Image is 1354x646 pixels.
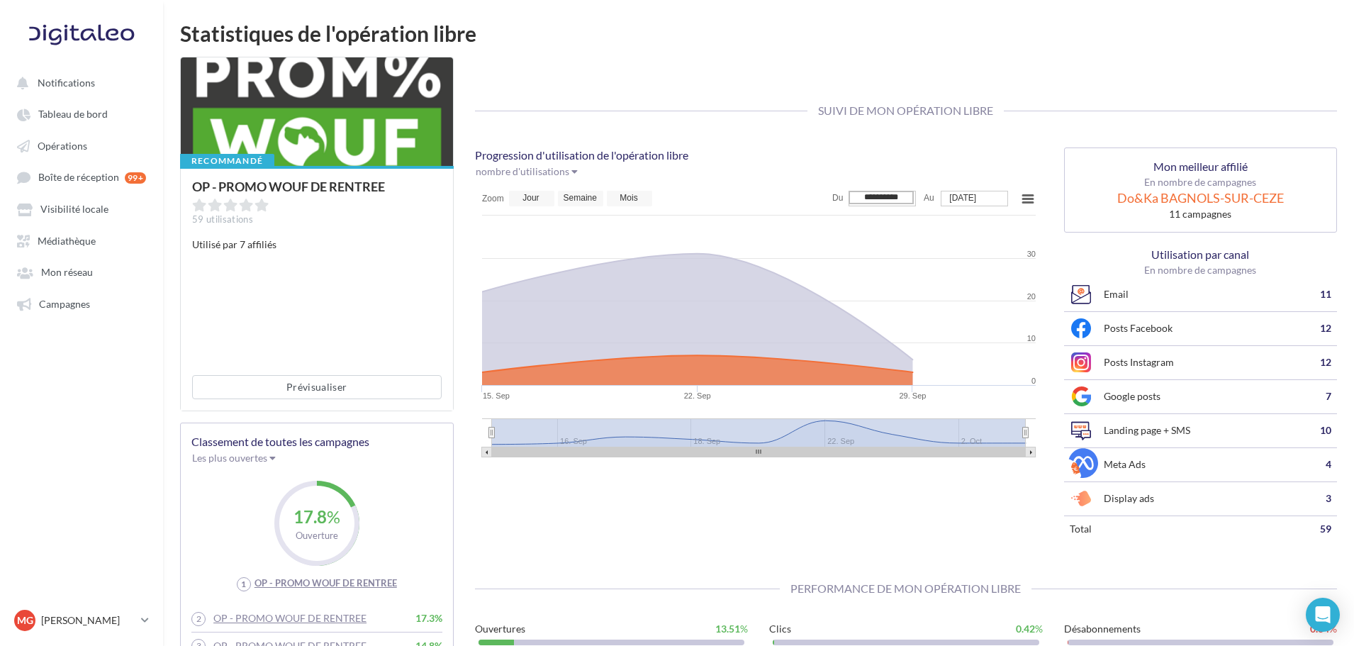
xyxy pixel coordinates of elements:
a: Visibilité locale [9,196,155,221]
div: Open Intercom Messenger [1306,598,1340,632]
td: Email [1098,277,1292,311]
div: Clics [769,622,791,636]
td: 12 [1292,345,1337,379]
div: % [1016,622,1043,636]
td: 3 [1292,481,1337,516]
td: 10 [1292,413,1337,447]
td: 12 [1292,311,1337,345]
tspan: 0 [1031,377,1035,385]
p: Utilisé par 7 affiliés [192,238,442,252]
button: Notifications [9,69,149,95]
p: En nombre de campagnes [1064,263,1338,277]
p: [PERSON_NAME] [41,613,135,628]
span: % [412,611,442,625]
div: Do&Ka BAGNOLS-SUR-CEZE [1075,189,1326,208]
span: 2 [191,612,206,626]
p: En nombre de campagnes [1075,175,1326,189]
text: Mois [620,193,637,203]
span: 1 [237,577,251,591]
span: Opérations [38,140,87,152]
button: Prévisualiser [192,375,442,399]
tspan: 15. Sep [483,391,510,400]
span: Boîte de réception [38,172,119,184]
td: 59 [1292,516,1337,542]
td: 4 [1292,447,1337,481]
a: Boîte de réception 99+ [9,164,155,190]
a: Médiathèque [9,228,155,253]
span: Campagnes [39,298,90,310]
div: 11 campagnes [1075,207,1326,221]
td: Posts Facebook [1098,311,1292,345]
td: Meta Ads [1098,447,1292,481]
span: Mon réseau [41,267,93,279]
span: Visibilité locale [40,204,108,216]
div: Statistiques de l'opération libre [180,23,1337,44]
span: Performance de mon opération libre [780,581,1031,595]
span: MG [17,613,33,628]
tspan: 20 [1026,292,1035,301]
a: MG [PERSON_NAME] [11,607,152,634]
td: 11 [1292,277,1337,311]
td: Posts Instagram [1098,345,1292,379]
tspan: 10 [1026,334,1035,343]
tspan: 30 [1026,250,1035,258]
div: Désabonnements [1064,622,1141,636]
div: OP - PROMO WOUF DE RENTREE [192,180,393,193]
a: Tableau de bord [9,101,155,126]
span: 17.8 [293,506,327,526]
a: Campagnes [9,291,155,316]
text: Du [832,193,843,203]
div: 99+ [125,172,146,184]
p: Utilisation par canal [1064,247,1338,263]
span: Notifications [38,77,95,89]
td: Landing page + SMS [1098,413,1292,447]
div: % [715,622,748,636]
span: Les plus ouvertes [192,452,267,464]
p: Progression d'utilisation de l'opération libre [475,147,1043,164]
span: Tableau de bord [38,108,108,121]
td: Google posts [1098,379,1292,413]
text: Jour [522,193,539,203]
div: Ouverture [279,529,354,542]
div: % [279,504,354,528]
tspan: 29. Sep [899,391,926,400]
text: Zoom [482,194,504,204]
td: Display ads [1098,481,1292,516]
span: Médiathèque [38,235,96,247]
a: Mon réseau [9,259,155,284]
span: 0.42 [1016,623,1035,635]
span: nombre d'utilisations [476,165,569,177]
p: Classement de toutes les campagnes [191,434,442,450]
text: Semaine [563,193,597,203]
td: 7 [1292,379,1337,413]
div: Ouvertures [475,622,525,636]
text: Au [924,193,934,203]
tspan: [DATE] [949,193,976,203]
a: Opérations [9,133,155,158]
span: 0.34 [1310,623,1329,635]
button: nombre d'utilisations [475,164,587,184]
div: Recommandé [180,154,274,167]
p: Mon meilleur affilié [1075,159,1326,175]
span: 59 utilisations [192,213,253,225]
span: Suivi de mon opération libre [807,104,1004,117]
span: 17.3 [415,612,435,624]
td: total [1064,516,1292,542]
button: Les plus ouvertes [191,450,285,470]
tspan: 22. Sep [683,391,710,400]
a: OP - PROMO WOUF DE RENTREE [213,612,367,624]
span: 13.51 [715,623,740,635]
a: OP - PROMO WOUF DE RENTREE [254,577,397,589]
